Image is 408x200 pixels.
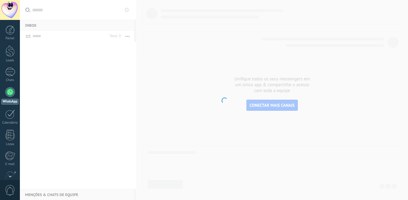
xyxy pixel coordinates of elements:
[1,59,19,63] div: Leads
[1,78,19,82] div: Chats
[1,162,19,166] div: E-mail
[1,37,19,40] div: Painel
[1,99,19,105] div: WhatsApp
[1,121,19,125] div: Calendário
[1,142,19,146] div: Listas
